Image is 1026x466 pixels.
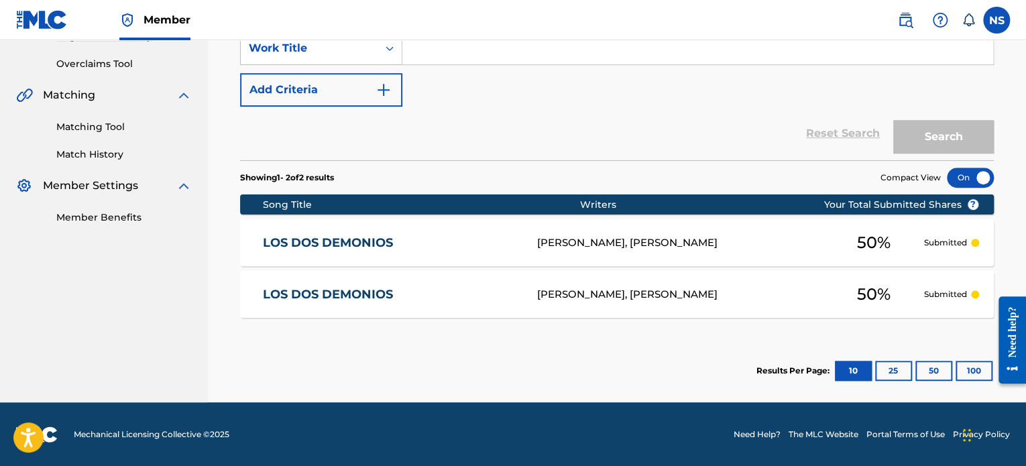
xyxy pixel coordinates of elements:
a: Need Help? [734,428,781,441]
div: Work Title [249,40,369,56]
a: Matching Tool [56,120,192,134]
div: Song Title [263,198,580,212]
button: 10 [835,361,872,381]
a: LOS DOS DEMONIOS [263,287,519,302]
span: 50 % [857,282,891,306]
span: 50 % [857,231,891,255]
p: Submitted [924,288,967,300]
p: Showing 1 - 2 of 2 results [240,172,334,184]
div: [PERSON_NAME], [PERSON_NAME] [536,287,823,302]
img: Matching [16,87,33,103]
form: Search Form [240,32,994,160]
span: Your Total Submitted Shares [824,198,979,212]
div: [PERSON_NAME], [PERSON_NAME] [536,235,823,251]
a: Member Benefits [56,211,192,225]
p: Submitted [924,237,967,249]
span: Member Settings [43,178,138,194]
span: Matching [43,87,95,103]
a: Overclaims Tool [56,57,192,71]
a: The MLC Website [789,428,858,441]
span: Mechanical Licensing Collective © 2025 [74,428,229,441]
div: Notifications [962,13,975,27]
span: Member [144,12,190,27]
a: Match History [56,148,192,162]
img: Top Rightsholder [119,12,135,28]
span: Compact View [880,172,941,184]
img: search [897,12,913,28]
img: MLC Logo [16,10,68,30]
img: logo [16,426,58,443]
div: Help [927,7,954,34]
button: 100 [956,361,992,381]
img: expand [176,178,192,194]
div: User Menu [983,7,1010,34]
img: help [932,12,948,28]
iframe: Chat Widget [959,402,1026,466]
a: Public Search [892,7,919,34]
a: Privacy Policy [953,428,1010,441]
button: 50 [915,361,952,381]
img: Member Settings [16,178,32,194]
img: 9d2ae6d4665cec9f34b9.svg [376,82,392,98]
button: Add Criteria [240,73,402,107]
div: Drag [963,415,971,455]
iframe: Resource Center [988,286,1026,394]
span: ? [968,199,978,210]
p: Results Per Page: [756,365,833,377]
button: 25 [875,361,912,381]
a: LOS DOS DEMONIOS [263,235,519,251]
div: Writers [579,198,866,212]
a: Portal Terms of Use [866,428,945,441]
img: expand [176,87,192,103]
